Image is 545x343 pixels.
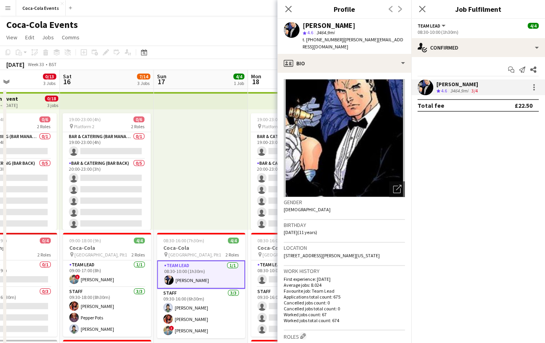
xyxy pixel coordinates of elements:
h3: Gender [284,199,405,206]
p: Cancelled jobs total count: 0 [284,306,405,312]
span: 09:00-18:00 (9h) [69,238,101,243]
app-card-role: Bar & Catering (Bar Back)0/520:00-23:00 (3h) [63,159,151,231]
span: 0/4 [40,238,51,243]
span: 3464.9mi [315,30,336,35]
p: Applications total count: 675 [284,294,405,300]
app-card-role: Bar & Catering (Bar Back)0/520:00-23:00 (3h) [251,159,339,231]
span: [DEMOGRAPHIC_DATA] [284,207,331,212]
app-card-role: Team Lead0/108:30-10:00 (1h30m) [251,260,339,287]
div: [PERSON_NAME] [303,22,355,29]
div: 08:30-10:00 (1h30m) [418,29,539,35]
div: [PERSON_NAME] [436,81,479,88]
span: 2 Roles [225,252,239,258]
div: 3 jobs [47,101,58,108]
span: 2 Roles [131,252,145,258]
span: Platform 2 [262,124,283,129]
h3: Job Fulfilment [411,4,545,14]
span: 0/6 [39,116,50,122]
span: 18 [250,77,261,86]
span: 4.6 [307,30,313,35]
p: Worked jobs total count: 674 [284,317,405,323]
span: 2 Roles [37,124,50,129]
app-card-role: Staff3/309:30-16:00 (6h30m)[PERSON_NAME][PERSON_NAME]![PERSON_NAME] [157,289,245,338]
app-job-card: 09:00-18:00 (9h)4/4Coca-Cola [GEOGRAPHIC_DATA], Plt12 RolesTeam Lead1/109:00-17:00 (8h)![PERSON_N... [63,233,151,337]
div: [DATE] [6,61,24,68]
span: Mon [251,73,261,80]
span: Platform 2 [74,124,94,129]
h3: Coca-Cola [157,244,245,251]
span: t. [PHONE_NUMBER] [303,37,344,42]
a: Comms [59,32,83,42]
span: ! [169,326,174,330]
span: 4.6 [441,88,447,94]
h3: Coca-Cola [251,244,339,251]
a: Jobs [39,32,57,42]
div: BST [49,61,57,67]
span: 7/14 [137,74,150,79]
span: 4/4 [134,238,145,243]
span: View [6,34,17,41]
p: Favourite job: Team Lead [284,288,405,294]
p: First experience: [DATE] [284,276,405,282]
div: Confirmed [411,38,545,57]
h3: Profile [277,4,411,14]
span: 19:00-23:00 (4h) [257,116,289,122]
span: 4/4 [233,74,244,79]
span: | [PERSON_NAME][EMAIL_ADDRESS][DOMAIN_NAME] [303,37,403,50]
span: 08:30-16:00 (7h30m) [257,238,298,243]
p: Cancelled jobs count: 0 [284,300,405,306]
h3: Coca-Cola [63,244,151,251]
button: Team Lead [418,23,447,29]
span: 2 Roles [131,124,144,129]
h1: Coca-Cola Events [6,19,78,31]
span: 2 Roles [37,252,51,258]
span: Comms [62,34,79,41]
div: Total fee [418,101,444,109]
app-job-card: 08:30-16:00 (7h30m)0/4Coca-Cola [GEOGRAPHIC_DATA], Plt12 RolesTeam Lead0/108:30-10:00 (1h30m) Sta... [251,233,339,337]
span: 0/18 [45,96,58,101]
div: 19:00-23:00 (4h)0/6 Platform 22 RolesBar & Catering (Bar Manager)0/119:00-23:00 (4h) Bar & Cateri... [63,113,151,230]
span: Jobs [42,34,54,41]
button: Coca-Cola Events [16,0,66,16]
span: 4/4 [528,23,539,29]
div: Open photos pop-in [389,181,405,197]
span: [GEOGRAPHIC_DATA], Plt1 [168,252,221,258]
span: 0/6 [133,116,144,122]
app-skills-label: 3/4 [471,88,478,94]
span: Week 33 [26,61,46,67]
span: 19:00-23:00 (4h) [69,116,101,122]
app-card-role: Staff3/309:30-18:00 (8h30m)[PERSON_NAME]Pepper Pots[PERSON_NAME] [63,287,151,337]
span: Sat [63,73,72,80]
span: 08:30-16:00 (7h30m) [163,238,204,243]
h3: Work history [284,267,405,275]
div: 3 Jobs [137,80,150,86]
span: [GEOGRAPHIC_DATA], Plt1 [262,252,315,258]
div: 3464.9mi [449,88,470,94]
div: 3 Jobs [43,80,56,86]
span: 4/4 [228,238,239,243]
span: 0/13 [43,74,56,79]
a: View [3,32,20,42]
app-card-role: Bar & Catering (Bar Manager)0/119:00-23:00 (4h) [63,132,151,159]
app-job-card: 19:00-23:00 (4h)0/6 Platform 22 RolesBar & Catering (Bar Manager)0/119:00-23:00 (4h) Bar & Cateri... [251,113,339,230]
p: Average jobs: 8.024 [284,282,405,288]
a: Edit [22,32,37,42]
h3: Roles [284,332,405,340]
span: Edit [25,34,34,41]
app-card-role: Staff0/309:30-16:00 (6h30m) [251,287,339,337]
div: 1 Job [234,80,244,86]
app-card-role: Team Lead1/108:30-10:00 (1h30m)[PERSON_NAME] [157,260,245,289]
span: [STREET_ADDRESS][PERSON_NAME][US_STATE] [284,253,380,258]
span: [DATE] (11 years) [284,229,317,235]
app-job-card: 08:30-16:00 (7h30m)4/4Coca-Cola [GEOGRAPHIC_DATA], Plt12 RolesTeam Lead1/108:30-10:00 (1h30m)[PER... [157,233,245,338]
span: 17 [156,77,166,86]
app-card-role: Bar & Catering (Bar Manager)0/119:00-23:00 (4h) [251,132,339,159]
app-card-role: Team Lead1/109:00-17:00 (8h)![PERSON_NAME] [63,260,151,287]
span: 16 [62,77,72,86]
span: Team Lead [418,23,440,29]
span: ! [75,275,80,279]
